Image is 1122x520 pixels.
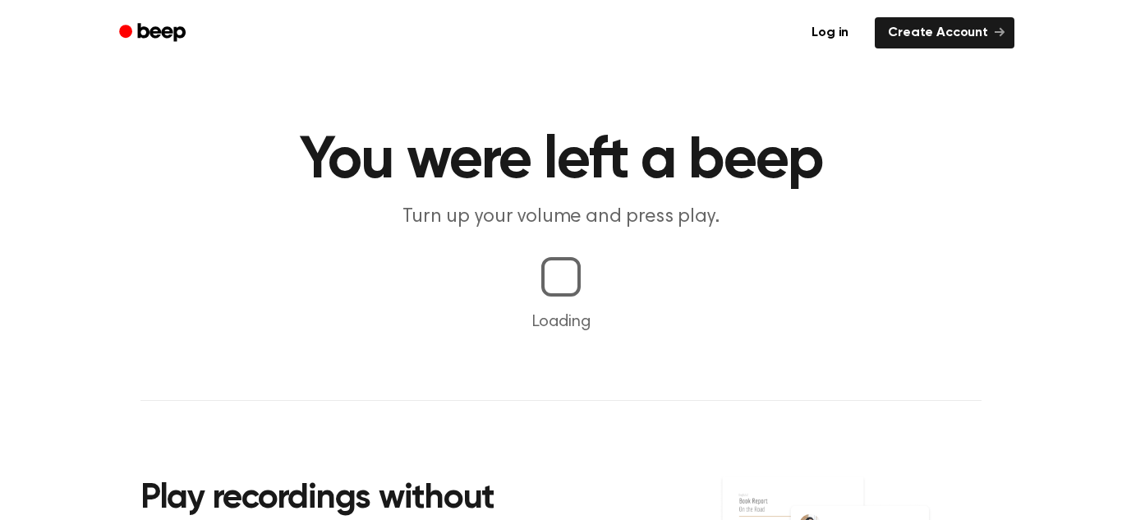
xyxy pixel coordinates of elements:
p: Loading [20,310,1102,334]
h1: You were left a beep [140,131,982,191]
a: Log in [795,14,865,52]
a: Beep [108,17,200,49]
p: Turn up your volume and press play. [246,204,876,231]
a: Create Account [875,17,1014,48]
